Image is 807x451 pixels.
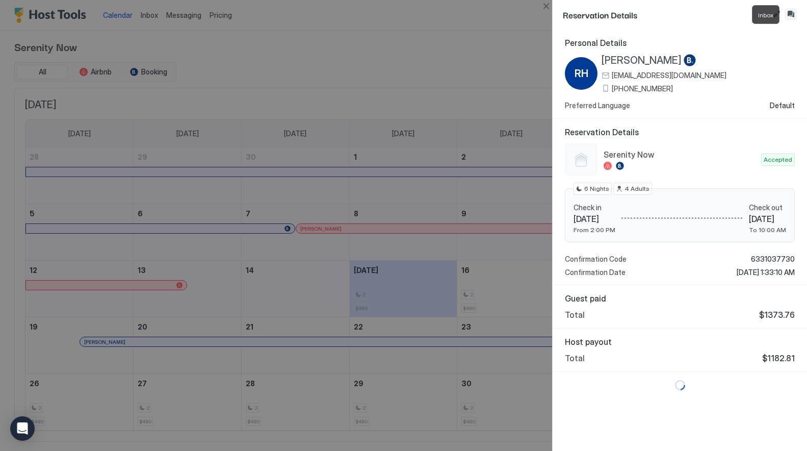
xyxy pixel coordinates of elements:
[574,203,615,212] span: Check in
[565,268,626,277] span: Confirmation Date
[584,184,609,193] span: 6 Nights
[762,353,795,363] span: $1182.81
[785,8,797,20] button: Inbox
[604,149,757,160] span: Serenity Now
[563,380,797,390] div: loading
[749,214,786,224] span: [DATE]
[751,255,795,264] span: 6331037730
[749,226,786,234] span: To 10:00 AM
[602,54,682,67] span: [PERSON_NAME]
[758,11,773,19] span: Inbox
[749,203,786,212] span: Check out
[770,101,795,110] span: Default
[612,71,726,80] span: [EMAIL_ADDRESS][DOMAIN_NAME]
[563,8,768,21] span: Reservation Details
[737,268,795,277] span: [DATE] 1:33:10 AM
[612,84,673,93] span: [PHONE_NUMBER]
[565,353,585,363] span: Total
[575,66,588,81] span: RH
[565,293,795,304] span: Guest paid
[574,226,615,234] span: From 2:00 PM
[565,310,585,320] span: Total
[764,155,792,164] span: Accepted
[624,184,649,193] span: 4 Adults
[565,255,627,264] span: Confirmation Code
[565,101,630,110] span: Preferred Language
[10,416,35,441] div: Open Intercom Messenger
[759,310,795,320] span: $1373.76
[565,38,795,48] span: Personal Details
[565,337,795,347] span: Host payout
[565,127,795,137] span: Reservation Details
[574,214,615,224] span: [DATE]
